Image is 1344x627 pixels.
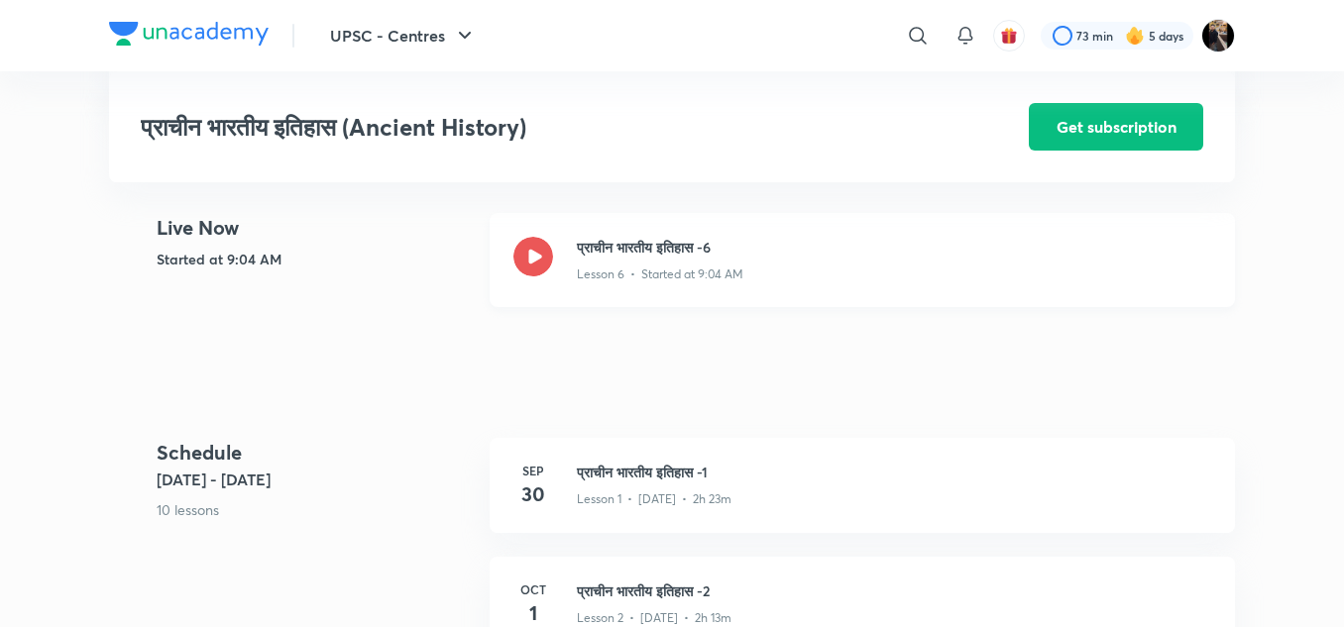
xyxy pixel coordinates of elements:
[993,20,1025,52] button: avatar
[577,462,1211,482] h3: प्राचीन भारतीय इतिहास -1
[157,249,474,269] h5: Started at 9:04 AM
[513,580,553,598] h6: Oct
[577,609,731,627] p: Lesson 2 • [DATE] • 2h 13m
[157,438,474,468] h4: Schedule
[157,468,474,491] h5: [DATE] - [DATE]
[318,16,489,55] button: UPSC - Centres
[141,113,917,142] h3: प्राचीन भारतीय इतिहास (Ancient History)
[577,265,743,283] p: Lesson 6 • Started at 9:04 AM
[157,499,474,520] p: 10 lessons
[109,22,269,46] img: Company Logo
[490,213,1235,331] a: प्राचीन भारतीय इतिहास -6Lesson 6 • Started at 9:04 AM
[490,438,1235,557] a: Sep30प्राचीन भारतीय इतिहास -1Lesson 1 • [DATE] • 2h 23m
[513,479,553,509] h4: 30
[1029,103,1203,151] button: Get subscription
[1000,27,1018,45] img: avatar
[157,213,474,243] h4: Live Now
[513,462,553,479] h6: Sep
[1125,26,1145,46] img: streak
[1201,19,1235,52] img: amit tripathi
[577,237,1211,258] h3: प्राचीन भारतीय इतिहास -6
[577,580,1211,601] h3: प्राचीन भारतीय इतिहास -2
[109,22,269,51] a: Company Logo
[577,490,731,508] p: Lesson 1 • [DATE] • 2h 23m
